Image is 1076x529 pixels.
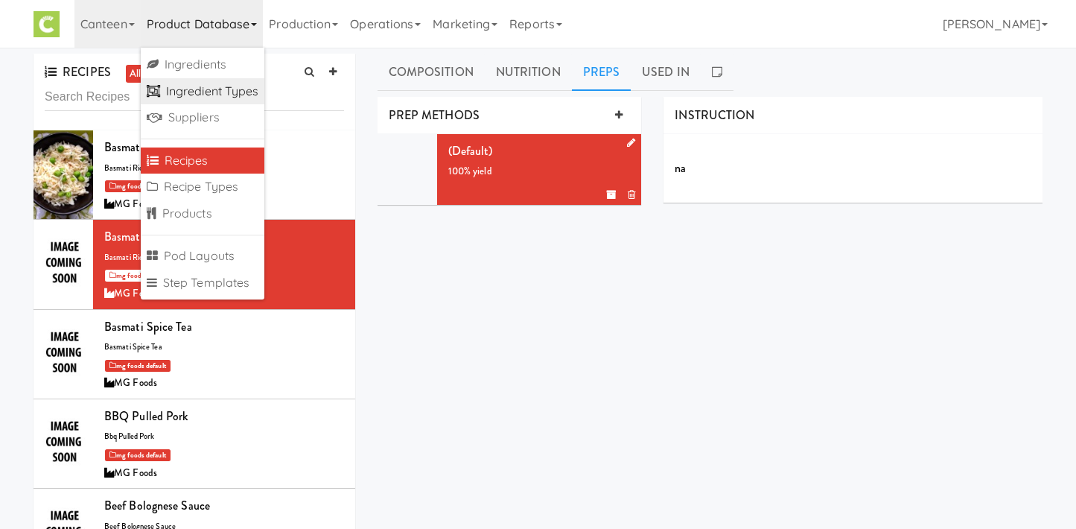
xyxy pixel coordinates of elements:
li: (Default)100% yield [378,134,642,205]
div: MG Foods [104,464,344,483]
a: Recipe Types [141,174,265,200]
li: Basmati Rice & Peas Pulaobasmati rice & peas pulao-cooked/brined mg foods defaultMG Foods [34,130,355,220]
div: MG Foods [104,195,344,214]
li: Basmati Spice Teabasmati spice tea mg foods defaultMG Foods [34,310,355,399]
a: Used In [631,54,701,91]
a: Ingredient Types [141,78,265,105]
span: RECIPES [45,63,111,80]
a: Composition [378,54,485,91]
div: Basmati Spice Tea [104,316,344,338]
a: mg foods default [105,449,171,461]
input: Search Recipes [45,83,344,111]
div: BBQ Pulled Pork [104,405,344,428]
a: Step Templates [141,270,265,297]
li: Basmati Rice Spice Brinebasmati rice spice brine mg foods defaultMG Foods [34,220,355,309]
a: mg foods default [105,270,171,282]
a: all [126,65,144,83]
a: Recipes [141,148,265,174]
span: basmati rice spice brine [104,252,185,263]
div: MG Foods [104,285,344,303]
span: (Default) [448,142,493,159]
a: Preps [572,54,631,91]
a: Nutrition [485,54,572,91]
div: Basmati Rice & Peas Pulao [104,136,344,159]
pre: na [675,159,686,177]
img: Micromart [34,11,60,37]
div: MG Foods [104,374,344,393]
li: BBQ Pulled Porkbbq pulled pork mg foods defaultMG Foods [34,399,355,489]
div: Beef Bolognese Sauce [104,495,344,517]
span: basmati rice & peas pulao-cooked/brined [104,162,241,174]
a: mg foods default [105,360,171,372]
span: PREP METHODS [389,107,480,124]
a: Pod Layouts [141,243,265,270]
span: 100% yield [448,164,492,178]
div: Basmati Rice Spice Brine [104,226,344,248]
span: INSTRUCTION [675,107,754,124]
a: Ingredients [141,51,265,78]
span: bbq pulled pork [104,431,155,442]
span: basmati spice tea [104,341,162,352]
a: mg foods default [105,180,171,192]
a: Products [141,200,265,227]
a: Suppliers [141,104,265,131]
